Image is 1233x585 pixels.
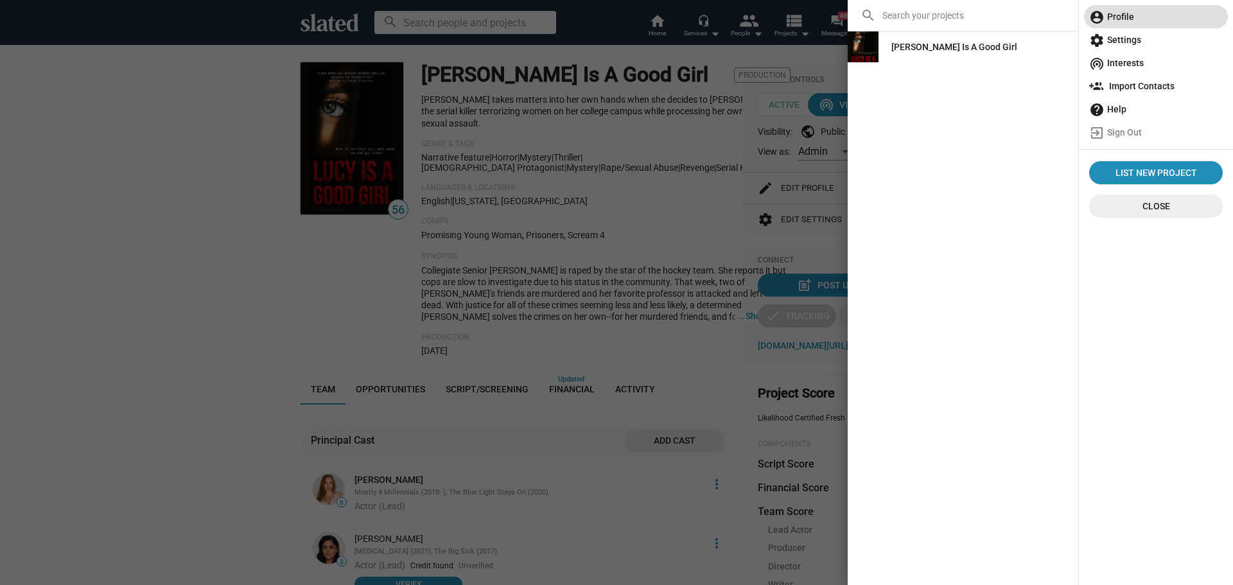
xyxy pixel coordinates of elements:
[1084,28,1228,51] a: Settings
[1089,98,1223,121] span: Help
[891,35,1017,58] div: [PERSON_NAME] Is A Good Girl
[1084,121,1228,144] a: Sign Out
[1084,51,1228,74] a: Interests
[1094,161,1218,184] span: List New Project
[1084,74,1228,98] a: Import Contacts
[1089,121,1223,144] span: Sign Out
[881,35,1027,58] a: [PERSON_NAME] Is A Good Girl
[1089,5,1223,28] span: Profile
[848,31,879,62] img: Lucy Is A Good Girl
[1089,195,1223,218] button: Close
[861,8,876,23] mat-icon: search
[1084,98,1228,121] a: Help
[1099,195,1212,218] span: Close
[1089,51,1223,74] span: Interests
[1084,5,1228,28] a: Profile
[1089,56,1105,71] mat-icon: wifi_tethering
[1089,74,1223,98] span: Import Contacts
[1089,28,1223,51] span: Settings
[1089,125,1105,141] mat-icon: exit_to_app
[1089,161,1223,184] a: List New Project
[1089,10,1105,25] mat-icon: account_circle
[1089,102,1105,118] mat-icon: help
[1089,33,1105,48] mat-icon: settings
